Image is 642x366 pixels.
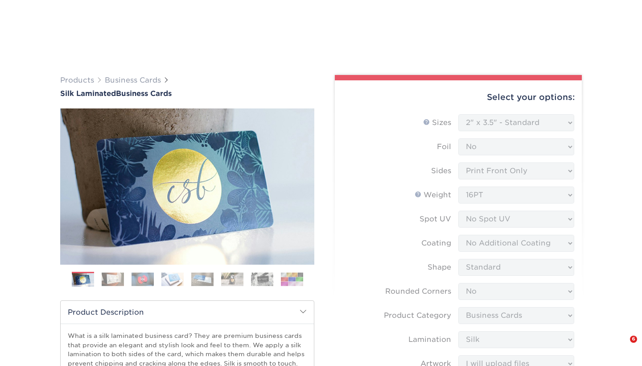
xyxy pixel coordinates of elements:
img: Business Cards 02 [102,272,124,286]
img: Business Cards 03 [132,272,154,286]
span: Silk Laminated [60,89,116,98]
h1: Business Cards [60,89,314,98]
iframe: Google Customer Reviews [2,339,76,363]
img: Business Cards 08 [281,272,303,286]
a: Silk LaminatedBusiness Cards [60,89,314,98]
img: Business Cards 07 [251,272,273,286]
a: Business Cards [105,76,161,84]
a: Products [60,76,94,84]
img: Business Cards 04 [161,272,184,286]
h2: Product Description [61,301,314,324]
div: Select your options: [342,80,575,114]
img: Silk Laminated 01 [60,59,314,314]
span: 6 [630,336,637,343]
img: Business Cards 05 [191,272,214,286]
img: Business Cards 06 [221,272,243,286]
img: Business Cards 01 [72,269,94,291]
iframe: Intercom live chat [612,336,633,357]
